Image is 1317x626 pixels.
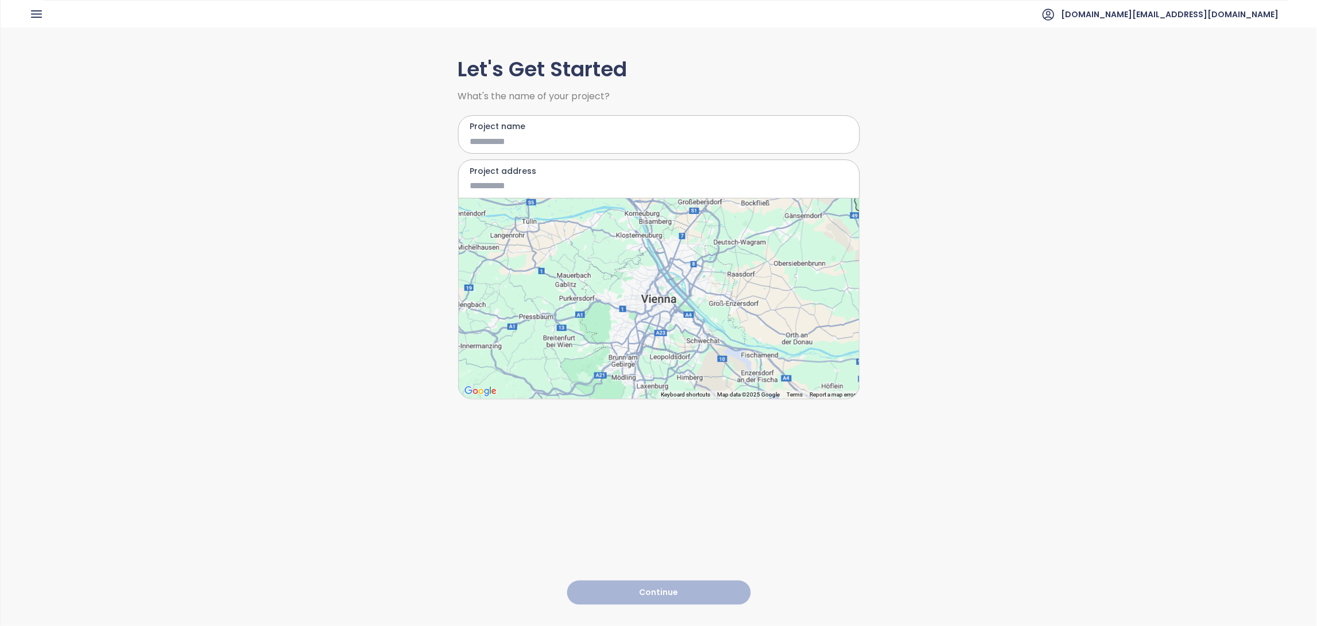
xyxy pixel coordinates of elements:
[1062,1,1279,28] span: [DOMAIN_NAME][EMAIL_ADDRESS][DOMAIN_NAME]
[661,391,711,399] button: Keyboard shortcuts
[458,53,860,86] h1: Let's Get Started
[470,120,848,133] label: Project name
[462,384,499,399] a: Open this area in Google Maps (opens a new window)
[462,384,499,399] img: Google
[718,391,780,398] span: Map data ©2025 Google
[458,92,860,101] span: What's the name of your project?
[470,165,848,177] label: Project address
[567,581,751,605] button: Continue
[810,391,856,398] a: Report a map error
[787,391,803,398] a: Terms (opens in new tab)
